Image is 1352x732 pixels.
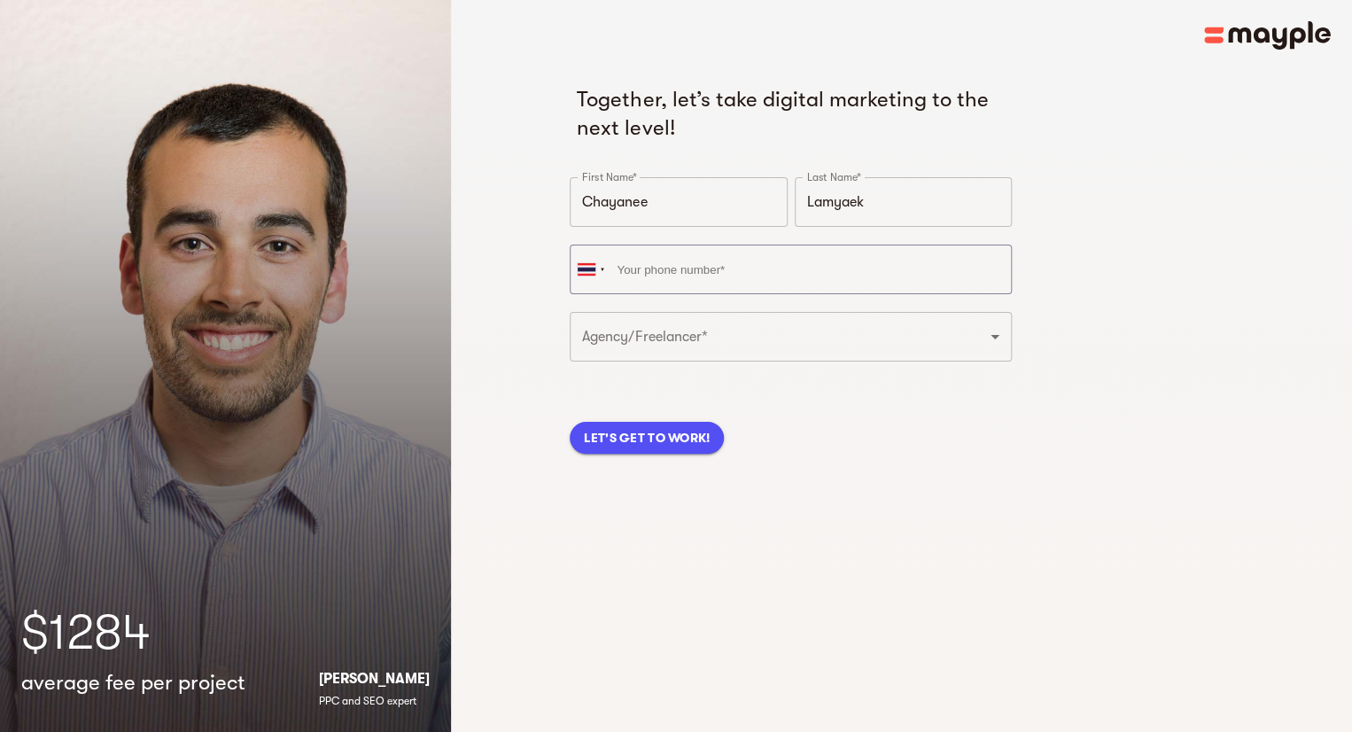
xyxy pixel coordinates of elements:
[21,668,245,697] h5: average fee per project
[319,695,416,707] span: PPC and SEO expert
[1204,21,1331,50] img: Main logo
[571,245,611,293] div: Thailand (ไทย): +66
[570,422,724,454] button: LET'S GET TO WORK!
[21,597,430,668] h1: $1284
[570,177,787,227] input: First Name*
[795,177,1012,227] input: Last Name*
[577,85,1005,142] h5: Together, let’s take digital marketing to the next level!
[319,668,430,689] p: [PERSON_NAME]
[570,245,1012,294] input: Your phone number*
[584,427,710,448] span: LET'S GET TO WORK!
